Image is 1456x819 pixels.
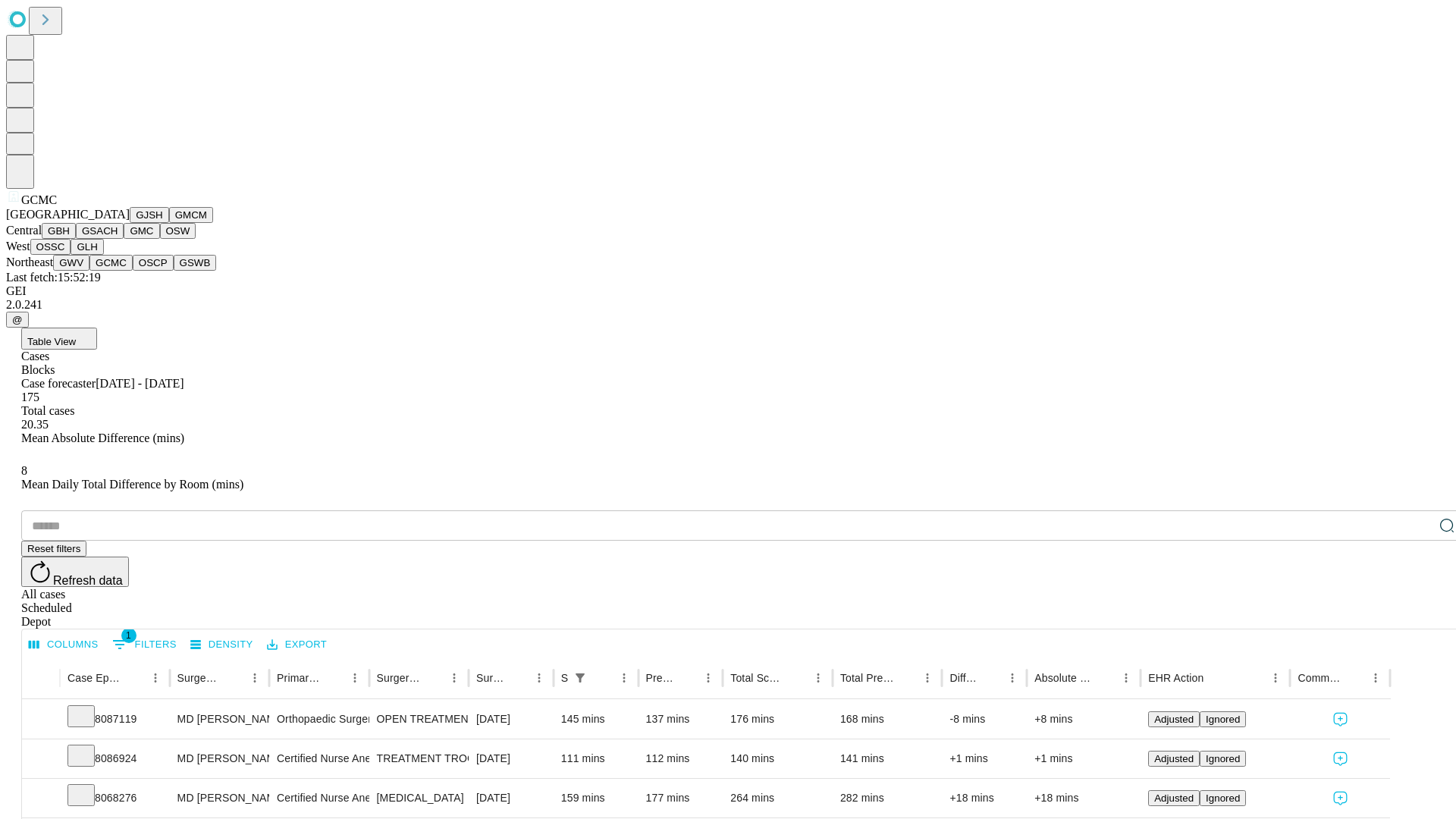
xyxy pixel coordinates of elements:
[277,672,321,684] div: Primary Service
[476,672,506,684] div: Surgery Date
[422,667,444,689] button: Sort
[6,284,1450,298] div: GEI
[344,667,366,689] button: Menu
[21,557,129,587] button: Refresh data
[53,255,89,271] button: GWV
[377,672,421,684] div: Surgery Name
[840,739,935,778] div: 141 mins
[67,672,122,684] div: Case Epic Id
[1148,672,1203,684] div: EHR Action
[917,667,938,689] button: Menu
[1148,790,1200,806] button: Adjusted
[277,700,361,739] div: Orthopaedic Surgery
[1034,779,1133,817] div: +18 mins
[1154,753,1194,764] span: Adjusted
[6,312,29,328] button: @
[27,543,80,554] span: Reset filters
[160,223,196,239] button: OSW
[169,207,213,223] button: GMCM
[21,193,57,206] span: GCMC
[25,633,102,657] button: Select columns
[1034,700,1133,739] div: +8 mins
[130,207,169,223] button: GJSH
[646,672,676,684] div: Predicted In Room Duration
[561,739,631,778] div: 111 mins
[561,779,631,817] div: 159 mins
[476,779,546,817] div: [DATE]
[277,739,361,778] div: Certified Nurse Anesthetist
[1200,751,1246,767] button: Ignored
[76,223,124,239] button: GSACH
[1148,751,1200,767] button: Adjusted
[561,672,568,684] div: Scheduled In Room Duration
[6,224,42,237] span: Central
[592,667,613,689] button: Sort
[730,779,825,817] div: 264 mins
[12,314,23,325] span: @
[21,404,74,417] span: Total cases
[646,739,716,778] div: 112 mins
[67,700,162,739] div: 8087119
[42,223,76,239] button: GBH
[67,739,162,778] div: 8086924
[730,700,825,739] div: 176 mins
[507,667,529,689] button: Sort
[21,464,27,477] span: 8
[177,672,221,684] div: Surgeon Name
[21,391,39,403] span: 175
[124,223,159,239] button: GMC
[1344,667,1365,689] button: Sort
[570,667,591,689] button: Show filters
[21,478,243,491] span: Mean Daily Total Difference by Room (mins)
[30,707,52,733] button: Expand
[1002,667,1023,689] button: Menu
[6,271,101,284] span: Last fetch: 15:52:19
[698,667,719,689] button: Menu
[30,786,52,812] button: Expand
[27,336,76,347] span: Table View
[949,700,1019,739] div: -8 mins
[174,255,217,271] button: GSWB
[570,667,591,689] div: 1 active filter
[476,700,546,739] div: [DATE]
[949,779,1019,817] div: +18 mins
[21,377,96,390] span: Case forecaster
[67,779,162,817] div: 8068276
[6,240,30,253] span: West
[786,667,808,689] button: Sort
[1265,667,1286,689] button: Menu
[177,700,262,739] div: MD [PERSON_NAME]
[949,672,979,684] div: Difference
[133,255,174,271] button: OSCP
[646,779,716,817] div: 177 mins
[21,328,97,350] button: Table View
[529,667,550,689] button: Menu
[730,739,825,778] div: 140 mins
[1206,714,1240,725] span: Ignored
[1200,790,1246,806] button: Ignored
[1116,667,1137,689] button: Menu
[323,667,344,689] button: Sort
[177,739,262,778] div: MD [PERSON_NAME]
[89,255,133,271] button: GCMC
[30,239,71,255] button: OSSC
[177,779,262,817] div: MD [PERSON_NAME]
[244,667,265,689] button: Menu
[21,541,86,557] button: Reset filters
[223,667,244,689] button: Sort
[808,667,829,689] button: Menu
[21,431,184,444] span: Mean Absolute Difference (mins)
[1206,753,1240,764] span: Ignored
[840,672,895,684] div: Total Predicted Duration
[6,208,130,221] span: [GEOGRAPHIC_DATA]
[1148,711,1200,727] button: Adjusted
[108,632,180,657] button: Show filters
[1200,711,1246,727] button: Ignored
[476,739,546,778] div: [DATE]
[1034,672,1093,684] div: Absolute Difference
[646,700,716,739] div: 137 mins
[30,746,52,773] button: Expand
[277,779,361,817] div: Certified Nurse Anesthetist
[6,256,53,268] span: Northeast
[96,377,184,390] span: [DATE] - [DATE]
